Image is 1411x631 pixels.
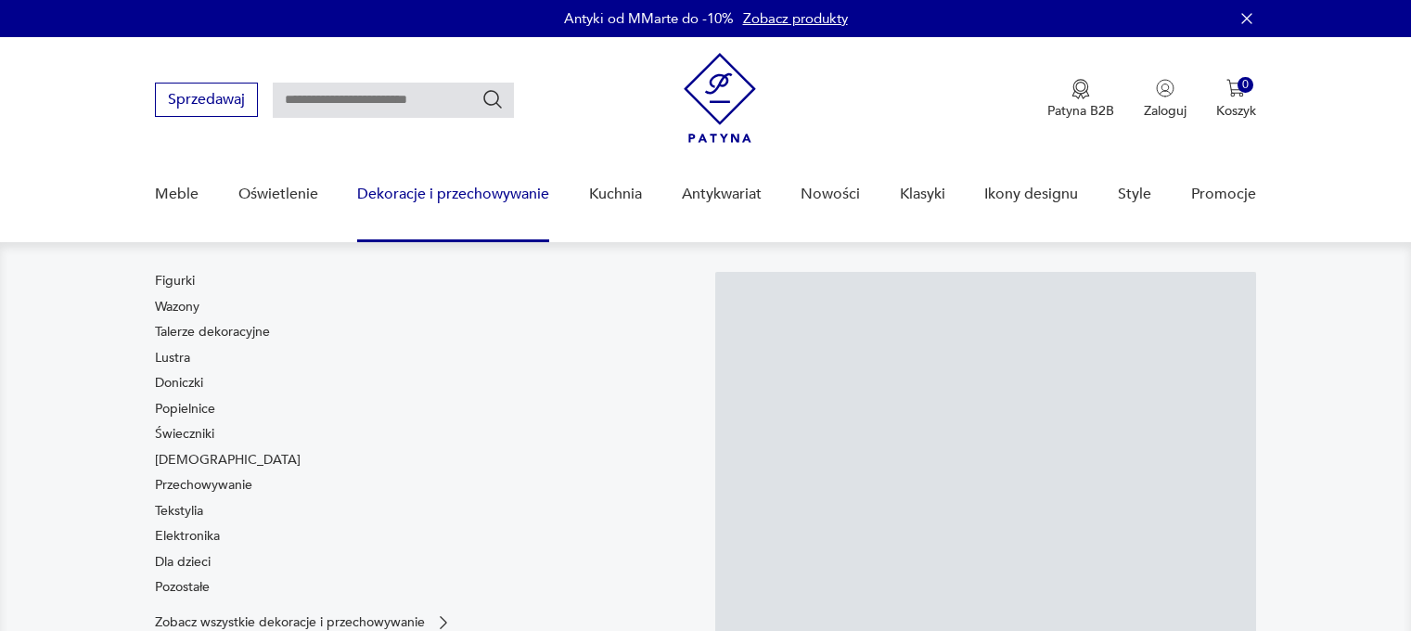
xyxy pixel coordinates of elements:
[743,9,848,28] a: Zobacz produkty
[155,95,258,108] a: Sprzedawaj
[984,159,1078,230] a: Ikony designu
[1047,102,1114,120] p: Patyna B2B
[589,159,642,230] a: Kuchnia
[801,159,860,230] a: Nowości
[1216,79,1256,120] button: 0Koszyk
[155,159,199,230] a: Meble
[155,476,252,495] a: Przechowywanie
[1226,79,1245,97] img: Ikona koszyka
[900,159,945,230] a: Klasyki
[1144,79,1187,120] button: Zaloguj
[481,88,504,110] button: Szukaj
[1047,79,1114,120] a: Ikona medaluPatyna B2B
[155,400,215,419] a: Popielnice
[155,349,190,367] a: Lustra
[684,53,756,143] img: Patyna - sklep z meblami i dekoracjami vintage
[155,272,195,290] a: Figurki
[155,323,270,341] a: Talerze dekoracyjne
[1144,102,1187,120] p: Zaloguj
[682,159,762,230] a: Antykwariat
[1071,79,1090,99] img: Ikona medalu
[1047,79,1114,120] button: Patyna B2B
[155,527,220,546] a: Elektronika
[155,451,301,470] a: [DEMOGRAPHIC_DATA]
[1238,77,1253,93] div: 0
[155,374,203,393] a: Doniczki
[155,502,203,521] a: Tekstylia
[155,578,210,597] a: Pozostałe
[238,159,318,230] a: Oświetlenie
[155,83,258,117] button: Sprzedawaj
[1118,159,1151,230] a: Style
[155,553,211,572] a: Dla dzieci
[155,298,199,316] a: Wazony
[155,616,425,628] p: Zobacz wszystkie dekoracje i przechowywanie
[357,159,549,230] a: Dekoracje i przechowywanie
[564,9,734,28] p: Antyki od MMarte do -10%
[1156,79,1174,97] img: Ikonka użytkownika
[155,425,214,444] a: Świeczniki
[1216,102,1256,120] p: Koszyk
[1191,159,1256,230] a: Promocje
